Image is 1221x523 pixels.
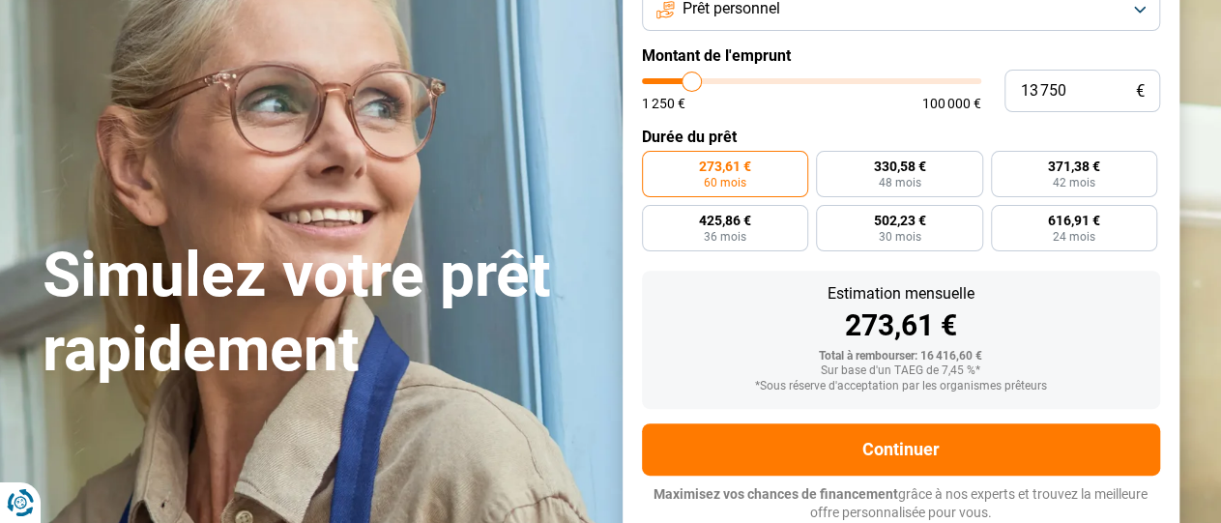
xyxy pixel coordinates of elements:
span: 425,86 € [699,214,751,227]
div: *Sous réserve d'acceptation par les organismes prêteurs [657,380,1145,393]
div: Estimation mensuelle [657,286,1145,302]
label: Durée du prêt [642,128,1160,146]
span: 1 250 € [642,97,685,110]
span: 42 mois [1053,177,1095,189]
span: 48 mois [878,177,920,189]
span: Maximisez vos chances de financement [654,486,898,502]
span: 371,38 € [1048,160,1100,173]
h1: Simulez votre prêt rapidement [43,239,599,388]
span: € [1136,83,1145,100]
label: Montant de l'emprunt [642,46,1160,65]
p: grâce à nos experts et trouvez la meilleure offre personnalisée pour vous. [642,485,1160,523]
span: 24 mois [1053,231,1095,243]
span: 273,61 € [699,160,751,173]
span: 30 mois [878,231,920,243]
div: Total à rembourser: 16 416,60 € [657,350,1145,363]
span: 330,58 € [873,160,925,173]
span: 616,91 € [1048,214,1100,227]
div: Sur base d'un TAEG de 7,45 %* [657,364,1145,378]
span: 502,23 € [873,214,925,227]
button: Continuer [642,423,1160,476]
div: 273,61 € [657,311,1145,340]
span: 36 mois [704,231,746,243]
span: 60 mois [704,177,746,189]
span: 100 000 € [922,97,981,110]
